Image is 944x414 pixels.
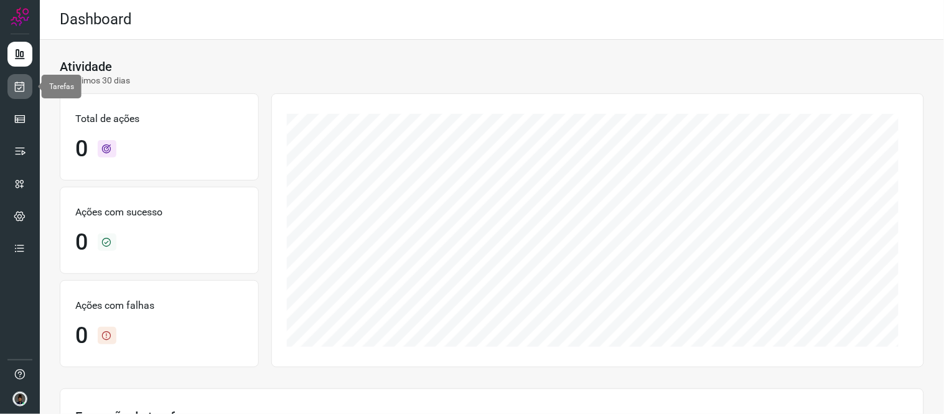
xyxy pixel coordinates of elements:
[60,74,130,87] p: Últimos 30 dias
[49,82,74,91] span: Tarefas
[75,322,88,349] h1: 0
[60,59,112,74] h3: Atividade
[11,7,29,26] img: Logo
[75,136,88,162] h1: 0
[60,11,132,29] h2: Dashboard
[75,298,243,313] p: Ações com falhas
[75,205,243,220] p: Ações com sucesso
[75,111,243,126] p: Total de ações
[12,392,27,407] img: d44150f10045ac5288e451a80f22ca79.png
[75,229,88,256] h1: 0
